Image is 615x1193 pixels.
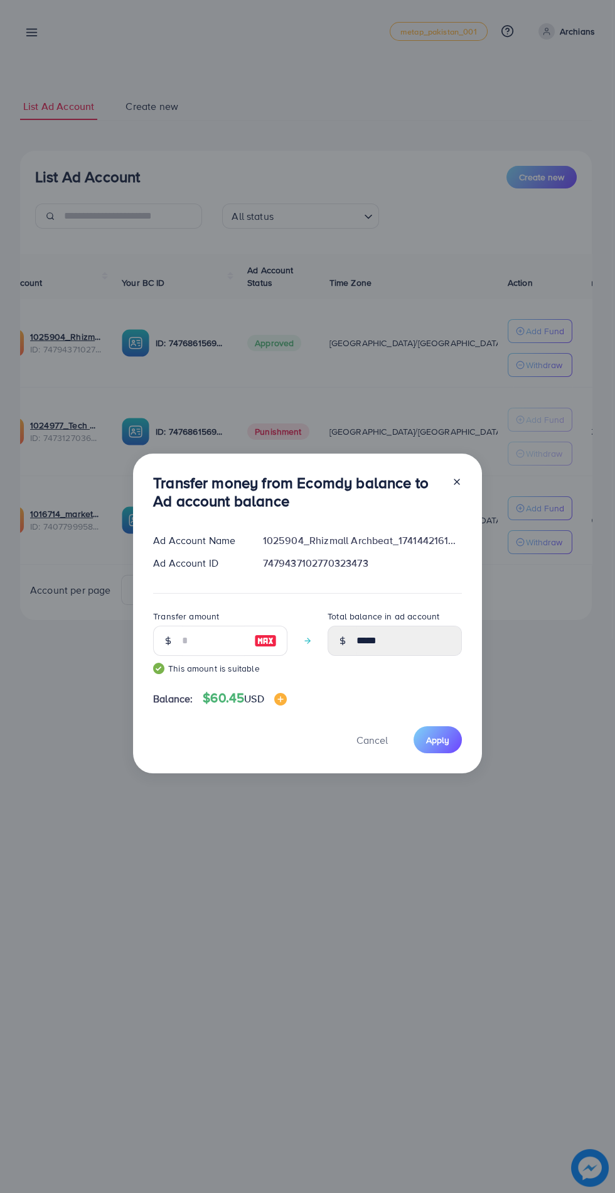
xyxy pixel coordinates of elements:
[153,663,164,674] img: guide
[414,726,462,753] button: Apply
[254,633,277,648] img: image
[274,693,287,705] img: image
[153,692,193,706] span: Balance:
[203,690,286,706] h4: $60.45
[426,734,449,746] span: Apply
[244,692,264,705] span: USD
[328,610,439,623] label: Total balance in ad account
[341,726,404,753] button: Cancel
[253,533,472,548] div: 1025904_Rhizmall Archbeat_1741442161001
[143,556,253,570] div: Ad Account ID
[143,533,253,548] div: Ad Account Name
[153,474,442,510] h3: Transfer money from Ecomdy balance to Ad account balance
[153,610,219,623] label: Transfer amount
[153,662,287,675] small: This amount is suitable
[253,556,472,570] div: 7479437102770323473
[356,733,388,747] span: Cancel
